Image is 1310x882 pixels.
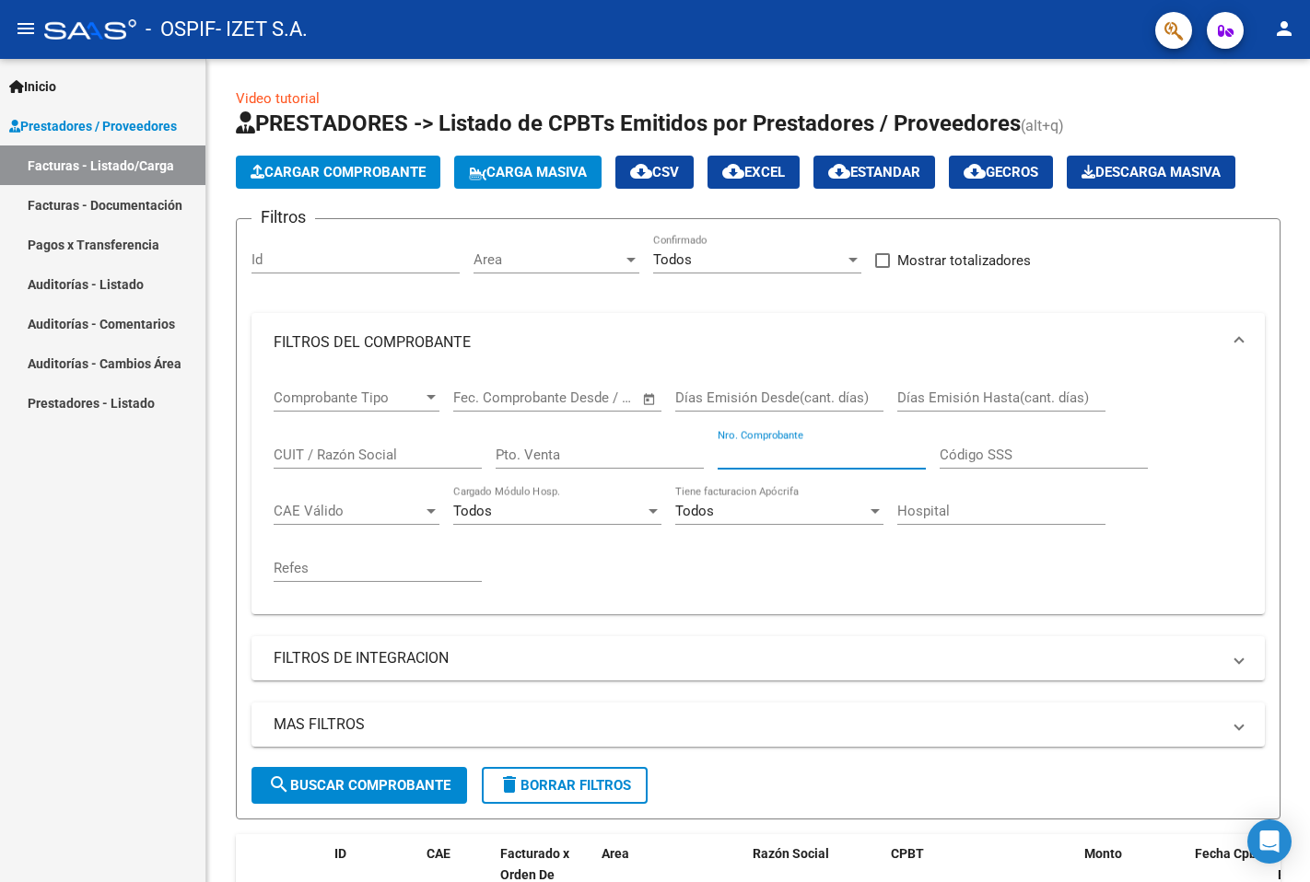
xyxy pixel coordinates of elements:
app-download-masive: Descarga masiva de comprobantes (adjuntos) [1067,156,1235,189]
span: Comprobante Tipo [274,389,423,406]
button: Gecros [949,156,1053,189]
span: Estandar [828,164,920,180]
span: Monto [1084,846,1122,861]
button: EXCEL [708,156,800,189]
span: CAE Válido [274,503,423,519]
mat-icon: cloud_download [964,160,986,182]
span: EXCEL [722,164,785,180]
span: Todos [675,503,714,519]
span: Todos [453,503,492,519]
span: Carga Masiva [469,164,587,180]
mat-icon: delete [498,773,520,795]
button: Cargar Comprobante [236,156,440,189]
mat-icon: cloud_download [630,160,652,182]
div: FILTROS DEL COMPROBANTE [251,372,1265,614]
span: Cargar Comprobante [251,164,426,180]
span: CSV [630,164,679,180]
span: ID [334,846,346,861]
input: Fecha inicio [453,389,528,406]
mat-icon: person [1273,17,1295,40]
mat-icon: cloud_download [722,160,744,182]
span: Prestadores / Proveedores [9,116,177,136]
a: Video tutorial [236,90,320,107]
span: Buscar Comprobante [268,777,450,794]
span: Razón Social [753,846,829,861]
h3: Filtros [251,204,315,230]
span: PRESTADORES -> Listado de CPBTs Emitidos por Prestadores / Proveedores [236,110,1021,136]
div: Open Intercom Messenger [1247,819,1292,864]
span: Mostrar totalizadores [897,250,1031,272]
button: Buscar Comprobante [251,767,467,804]
button: Carga Masiva [454,156,602,189]
span: - IZET S.A. [216,9,308,50]
mat-expansion-panel-header: MAS FILTROS [251,702,1265,747]
mat-icon: search [268,773,290,795]
button: CSV [615,156,694,189]
span: Facturado x Orden De [500,846,569,882]
mat-icon: cloud_download [828,160,850,182]
mat-panel-title: FILTROS DE INTEGRACION [274,648,1221,668]
button: Descarga Masiva [1067,156,1235,189]
mat-icon: menu [15,17,37,40]
button: Estandar [813,156,935,189]
span: Inicio [9,76,56,97]
button: Borrar Filtros [482,767,648,804]
span: Borrar Filtros [498,777,631,794]
input: Fecha fin [544,389,634,406]
span: (alt+q) [1021,117,1064,134]
mat-panel-title: MAS FILTROS [274,714,1221,735]
span: Descarga Masiva [1082,164,1221,180]
span: CPBT [891,846,924,861]
mat-panel-title: FILTROS DEL COMPROBANTE [274,332,1221,353]
span: Fecha Cpbt [1195,846,1261,861]
span: Area [474,251,623,268]
span: Gecros [964,164,1038,180]
span: CAE [427,846,450,861]
button: Open calendar [639,389,661,410]
span: Todos [653,251,692,268]
mat-expansion-panel-header: FILTROS DE INTEGRACION [251,636,1265,680]
span: Area [602,846,629,861]
mat-expansion-panel-header: FILTROS DEL COMPROBANTE [251,313,1265,372]
span: - OSPIF [146,9,216,50]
